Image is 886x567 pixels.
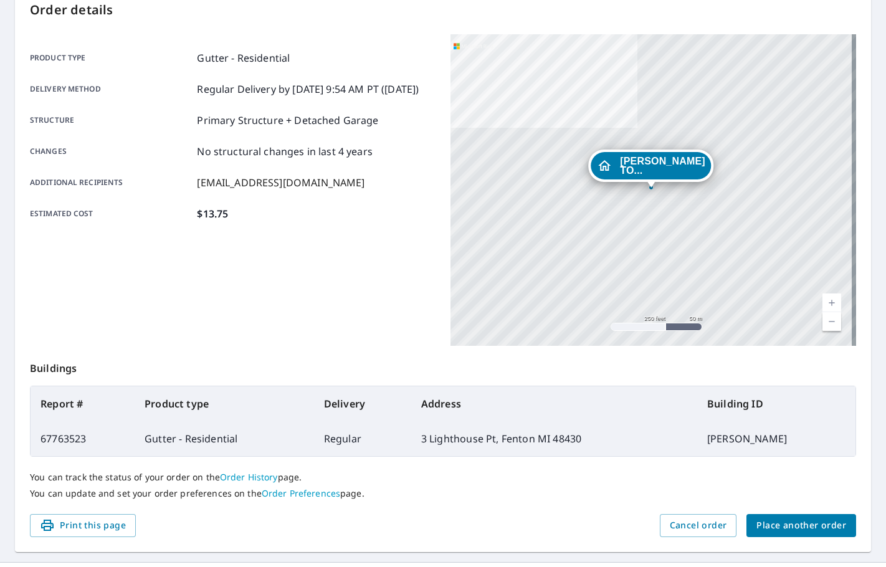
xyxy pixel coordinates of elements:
p: Order details [30,1,856,19]
td: Gutter - Residential [135,421,314,456]
p: Buildings [30,346,856,386]
button: Cancel order [660,514,737,537]
th: Delivery [314,386,411,421]
td: 3 Lighthouse Pt, Fenton MI 48430 [411,421,697,456]
p: Estimated cost [30,206,192,221]
a: Current Level 17, Zoom Out [822,312,841,331]
p: Changes [30,144,192,159]
p: Additional recipients [30,175,192,190]
p: Regular Delivery by [DATE] 9:54 AM PT ([DATE]) [197,82,419,97]
span: [PERSON_NAME] TO... [620,156,705,175]
p: You can update and set your order preferences on the page. [30,488,856,499]
button: Place another order [746,514,856,537]
td: [PERSON_NAME] [697,421,855,456]
p: No structural changes in last 4 years [197,144,373,159]
p: Product type [30,50,192,65]
a: Order Preferences [262,487,340,499]
p: Structure [30,113,192,128]
span: Cancel order [670,518,727,533]
p: You can track the status of your order on the page. [30,472,856,483]
a: Current Level 17, Zoom In [822,293,841,312]
p: [EMAIL_ADDRESS][DOMAIN_NAME] [197,175,364,190]
p: $13.75 [197,206,228,221]
p: Gutter - Residential [197,50,290,65]
span: Print this page [40,518,126,533]
p: Delivery method [30,82,192,97]
p: Primary Structure + Detached Garage [197,113,378,128]
td: Regular [314,421,411,456]
th: Address [411,386,697,421]
button: Print this page [30,514,136,537]
a: Order History [220,471,278,483]
th: Product type [135,386,314,421]
div: Dropped pin, building BARBARA TODD, Residential property, 3 Lighthouse Pt Fenton, MI 48430 [588,150,713,188]
th: Report # [31,386,135,421]
td: 67763523 [31,421,135,456]
span: Place another order [756,518,846,533]
th: Building ID [697,386,855,421]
